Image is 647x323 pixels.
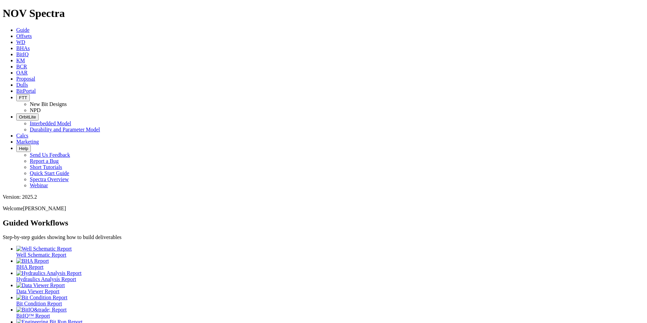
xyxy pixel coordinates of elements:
span: Help [19,146,28,151]
span: Data Viewer Report [16,288,60,294]
span: BHA Report [16,264,43,270]
img: Bit Condition Report [16,295,67,301]
a: Webinar [30,182,48,188]
a: Quick Start Guide [30,170,69,176]
img: BitIQ&trade; Report [16,307,67,313]
span: BitIQ™ Report [16,313,50,319]
a: Short Tutorials [30,164,62,170]
img: Well Schematic Report [16,246,72,252]
img: Data Viewer Report [16,282,65,288]
a: Spectra Overview [30,176,69,182]
a: Durability and Parameter Model [30,127,100,132]
img: Hydraulics Analysis Report [16,270,82,276]
a: OAR [16,70,28,76]
span: Bit Condition Report [16,301,62,306]
a: New Bit Designs [30,101,67,107]
a: KM [16,58,25,63]
a: Send Us Feedback [30,152,70,158]
a: Bit Condition Report Bit Condition Report [16,295,644,306]
span: FTT [19,95,27,100]
span: OrbitLite [19,114,36,120]
a: WD [16,39,25,45]
a: Guide [16,27,29,33]
a: Offsets [16,33,32,39]
a: Data Viewer Report Data Viewer Report [16,282,644,294]
button: FTT [16,94,30,101]
a: Report a Bug [30,158,59,164]
a: Proposal [16,76,35,82]
a: BitIQ&trade; Report BitIQ™ Report [16,307,644,319]
h1: NOV Spectra [3,7,644,20]
a: Interbedded Model [30,121,71,126]
a: Dulls [16,82,28,88]
div: Version: 2025.2 [3,194,644,200]
h2: Guided Workflows [3,218,644,228]
p: Step-by-step guides showing how to build deliverables [3,234,644,240]
a: Marketing [16,139,39,145]
a: Calcs [16,133,28,138]
a: Well Schematic Report Well Schematic Report [16,246,644,258]
span: [PERSON_NAME] [23,206,66,211]
button: OrbitLite [16,113,39,121]
a: BCR [16,64,27,69]
a: BHAs [16,45,30,51]
span: Hydraulics Analysis Report [16,276,76,282]
a: NPD [30,107,41,113]
span: Well Schematic Report [16,252,66,258]
a: Hydraulics Analysis Report Hydraulics Analysis Report [16,270,644,282]
p: Welcome [3,206,644,212]
button: Help [16,145,31,152]
a: BitIQ [16,51,28,57]
img: BHA Report [16,258,49,264]
a: BHA Report BHA Report [16,258,644,270]
a: BitPortal [16,88,36,94]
